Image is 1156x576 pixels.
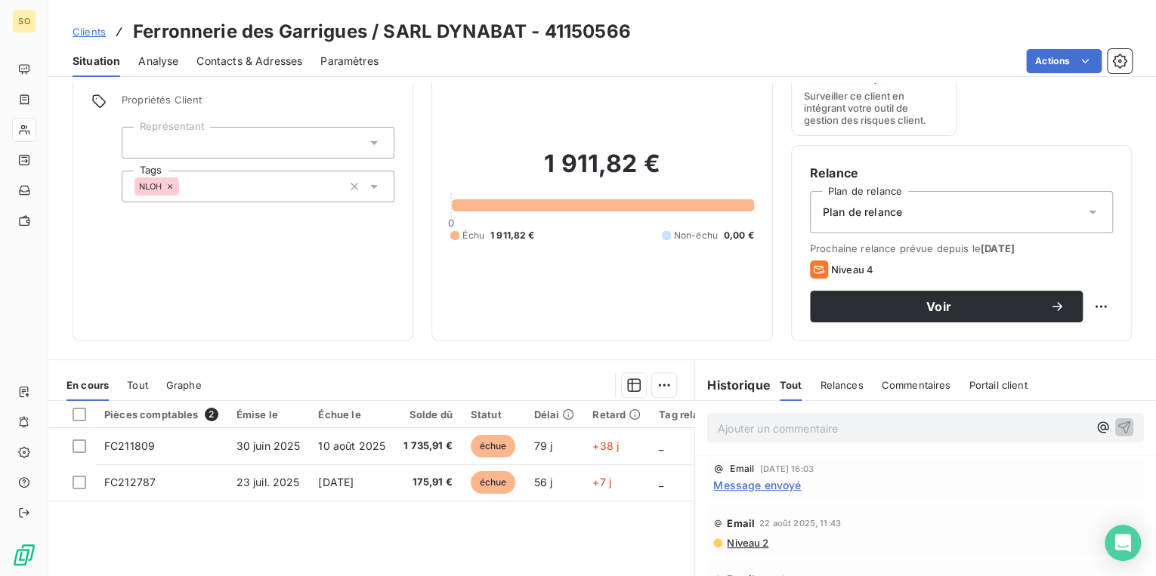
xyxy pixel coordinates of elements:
span: 10 août 2025 [318,439,385,452]
span: 0,00 € [724,229,754,242]
span: 56 j [533,476,552,488]
span: FC212787 [104,476,156,488]
span: Tout [780,379,802,391]
span: [DATE] 16:03 [760,464,814,473]
span: Email [727,517,755,529]
span: 175,91 € [403,475,453,490]
span: Plan de relance [823,205,902,220]
span: FC211809 [104,439,155,452]
span: Niveau 4 [831,263,873,276]
span: Clients [73,26,106,38]
div: Pièces comptables [104,408,218,421]
span: Analyse [138,54,178,69]
h6: Historique [695,376,771,394]
span: [DATE] [318,476,354,488]
span: _ [659,439,663,452]
span: Niveau 2 [725,537,768,549]
span: Portail client [969,379,1027,391]
h2: 1 911,82 € [450,149,753,194]
button: Actions [1026,49,1102,73]
span: Situation [73,54,120,69]
span: échue [471,435,516,457]
span: Surveiller ce client en intégrant votre outil de gestion des risques client. [804,90,944,126]
span: 79 j [533,439,552,452]
div: Tag relance [659,408,736,420]
span: Graphe [166,379,202,391]
div: Émise le [236,408,301,420]
a: Clients [73,24,106,39]
div: SO [12,9,36,33]
span: Email [730,464,754,473]
div: Retard [592,408,641,420]
div: Échue le [318,408,385,420]
span: 23 juil. 2025 [236,476,300,488]
div: Statut [471,408,516,420]
span: +38 j [592,439,619,452]
span: Message envoyé [713,477,801,493]
span: 1 735,91 € [403,439,453,454]
span: Relances [820,379,863,391]
h6: Relance [810,164,1113,182]
span: 0 [448,217,454,229]
span: NLOH [139,182,162,191]
span: +7 j [592,476,611,488]
span: 1 911,82 € [490,229,535,242]
span: Paramètres [320,54,379,69]
span: 22 août 2025, 11:43 [759,519,841,528]
img: Logo LeanPay [12,543,36,567]
span: Prochaine relance prévue depuis le [810,242,1113,254]
button: Voir [810,291,1083,322]
div: Open Intercom Messenger [1105,525,1141,561]
div: Délai [533,408,574,420]
span: Échu [462,229,484,242]
input: Ajouter une valeur [179,180,191,193]
span: Propriétés Client [122,94,394,115]
span: échue [471,471,516,494]
span: Voir [828,300,1049,313]
span: 2 [205,408,218,421]
span: 30 juin 2025 [236,439,301,452]
span: Contacts & Adresses [196,54,302,69]
button: Gestion du risqueSurveiller ce client en intégrant votre outil de gestion des risques client. [791,32,957,136]
span: Commentaires [881,379,950,391]
span: _ [659,476,663,488]
span: Non-échu [674,229,718,242]
span: [DATE] [981,242,1015,254]
span: En cours [66,379,109,391]
span: Tout [127,379,148,391]
input: Ajouter une valeur [134,136,147,149]
h3: Ferronnerie des Garrigues / SARL DYNABAT - 41150566 [133,18,631,45]
div: Solde dû [403,408,453,420]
